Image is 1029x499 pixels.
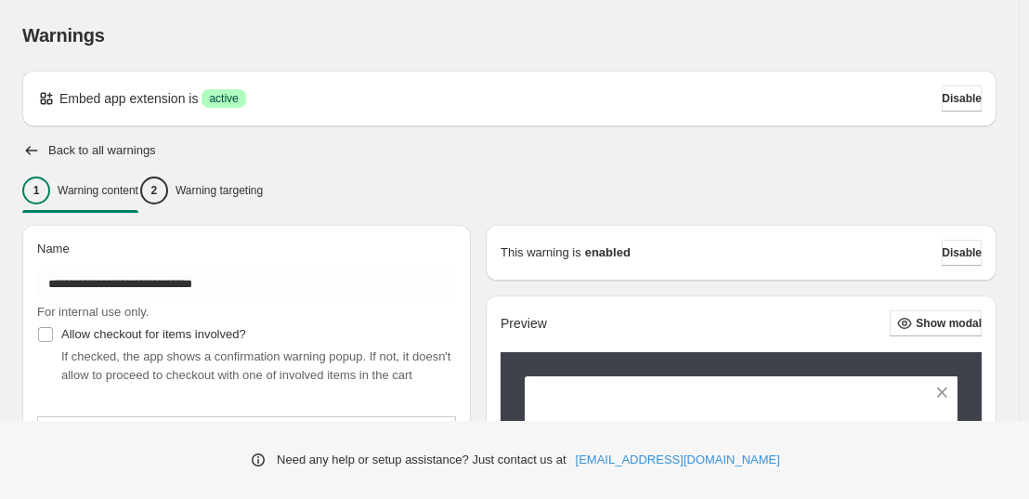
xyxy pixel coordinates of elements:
[48,143,156,158] h2: Back to all warnings
[22,25,105,46] span: Warnings
[61,349,450,382] span: If checked, the app shows a confirmation warning popup. If not, it doesn't allow to proceed to ch...
[942,240,982,266] button: Disable
[942,91,982,106] span: Disable
[22,171,138,210] button: 1Warning content
[59,89,198,108] p: Embed app extension is
[890,310,982,336] button: Show modal
[58,183,138,198] p: Warning content
[61,327,246,341] span: Allow checkout for items involved?
[501,243,581,262] p: This warning is
[942,245,982,260] span: Disable
[209,91,238,106] span: active
[501,316,547,332] h2: Preview
[942,85,982,112] button: Disable
[140,177,168,204] div: 2
[22,177,50,204] div: 1
[585,243,631,262] strong: enabled
[37,305,149,319] span: For internal use only.
[916,316,982,331] span: Show modal
[140,171,263,210] button: 2Warning targeting
[37,242,70,256] span: Name
[176,183,263,198] p: Warning targeting
[576,451,780,469] a: [EMAIL_ADDRESS][DOMAIN_NAME]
